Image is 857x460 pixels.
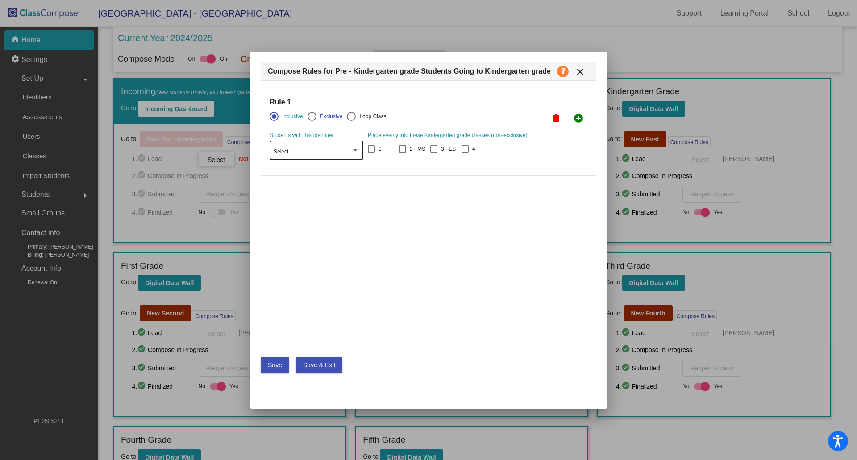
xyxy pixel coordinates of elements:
[270,131,363,139] mat-label: Students with this Identifier
[441,144,456,154] span: 3 - ES
[274,149,288,155] span: Select
[279,112,303,120] div: Inclusive
[551,113,562,124] mat-icon: delete
[270,98,291,106] h4: Rule 1
[410,144,425,154] span: 2 - MS
[472,144,475,154] span: 4
[296,357,342,373] button: Save & Exit
[573,113,584,124] mat-icon: add_circle
[261,357,289,373] button: Save
[575,66,586,77] mat-icon: close
[356,112,386,120] div: Loop Class
[316,112,343,120] div: Exclusive
[379,144,382,154] span: 1
[268,361,282,369] span: Save
[303,361,335,369] span: Save & Exit
[368,131,528,139] span: Place evenly into these Kindergarten grade classes (non-exclusive)
[268,64,570,79] span: Compose Rules for Pre - Kindergarten grade Students Going to Kindergarten grade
